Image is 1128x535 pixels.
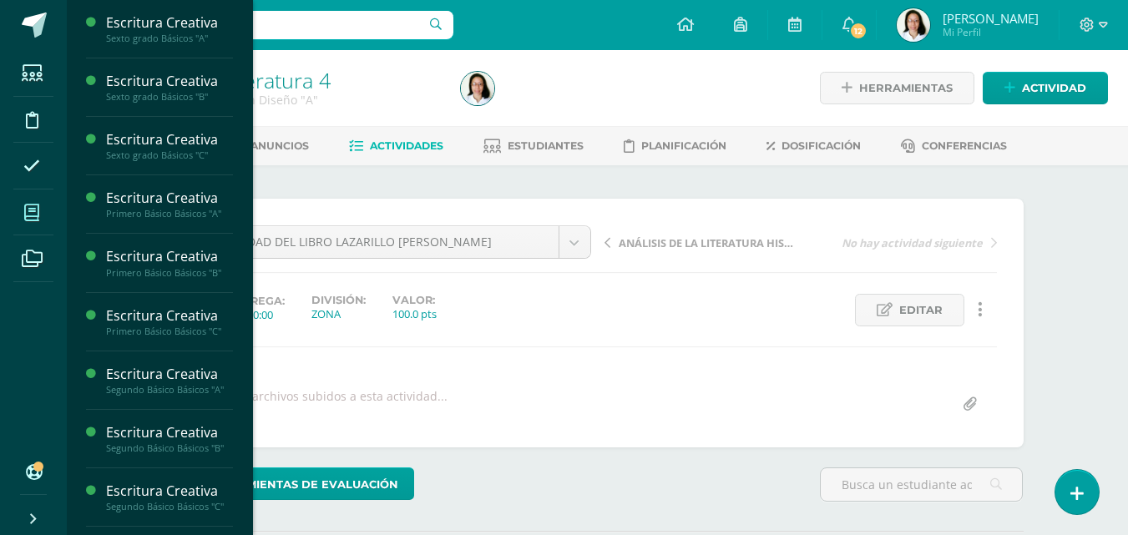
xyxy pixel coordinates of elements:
span: Estudiantes [508,139,584,152]
a: Escritura CreativaSexto grado Básicos "B" [106,72,233,103]
a: Escritura CreativaSexto grado Básicos "A" [106,13,233,44]
div: Escritura Creativa [106,189,233,208]
img: ca27ee99a5e383e10a9848c724bb2d7d.png [461,72,494,105]
a: Estudiantes [483,133,584,159]
a: Actividad [983,72,1108,104]
div: Primero Básico Básicos "A" [106,208,233,220]
div: Escritura Creativa [106,365,233,384]
a: Escritura CreativaPrimero Básico Básicos "B" [106,247,233,278]
a: Escritura CreativaSegundo Básico Básicos "B" [106,423,233,454]
label: Valor: [392,294,437,306]
span: ANÁLISIS DE LA LITERATURA HISPANOAMERICANA [619,235,796,250]
div: Escritura Creativa [106,72,233,91]
span: Entrega: [228,295,285,307]
span: Actividad [1022,73,1086,103]
div: ZONA [311,306,366,321]
div: Segundo Básico Básicos "B" [106,442,233,454]
span: [PERSON_NAME] [943,10,1039,27]
div: Segundo Básico Básicos "A" [106,384,233,396]
div: Sexto grado Básicos "B" [106,91,233,103]
span: ACTIVIDAD DEL LIBRO LAZARILLO [PERSON_NAME] [212,226,546,258]
span: Herramientas de evaluación [205,469,398,500]
a: Escritura CreativaSegundo Básico Básicos "A" [106,365,233,396]
div: Escritura Creativa [106,423,233,442]
a: Escritura CreativaSexto grado Básicos "C" [106,130,233,161]
div: Sexto grado Básicos "A" [106,33,233,44]
a: Escritura CreativaPrimero Básico Básicos "C" [106,306,233,337]
span: Anuncios [250,139,309,152]
span: Mi Perfil [943,25,1039,39]
span: Dosificación [782,139,861,152]
div: Cuarto Bachillerato en Diseño 'A' [130,92,441,108]
div: Segundo Básico Básicos "C" [106,501,233,512]
a: Escritura CreativaPrimero Básico Básicos "A" [106,189,233,220]
div: Escritura Creativa [106,482,233,501]
a: Dosificación [766,133,861,159]
input: Busca un estudiante aquí... [821,468,1022,501]
a: Actividades [349,133,443,159]
div: Escritura Creativa [106,130,233,149]
div: Primero Básico Básicos "B" [106,267,233,279]
div: Escritura Creativa [106,247,233,266]
div: Primero Básico Básicos "C" [106,326,233,337]
div: No hay archivos subidos a esta actividad... [210,388,448,421]
a: ACTIVIDAD DEL LIBRO LAZARILLO [PERSON_NAME] [200,226,590,258]
img: ca27ee99a5e383e10a9848c724bb2d7d.png [897,8,930,42]
div: 100.0 pts [392,306,437,321]
a: Escritura CreativaSegundo Básico Básicos "C" [106,482,233,512]
div: Escritura Creativa [106,13,233,33]
a: Planificación [624,133,726,159]
span: Planificación [641,139,726,152]
div: Escritura Creativa [106,306,233,326]
a: ANÁLISIS DE LA LITERATURA HISPANOAMERICANA [604,234,801,250]
span: Herramientas [859,73,953,103]
span: Editar [899,295,943,326]
span: Conferencias [922,139,1007,152]
a: Conferencias [901,133,1007,159]
input: Busca un usuario... [78,11,453,39]
span: No hay actividad siguiente [842,235,983,250]
span: 12 [849,22,867,40]
a: Herramientas de evaluación [172,467,414,500]
h1: Lengua y Literatura 4 [130,68,441,92]
a: Herramientas [820,72,974,104]
label: División: [311,294,366,306]
span: Actividades [370,139,443,152]
a: Anuncios [228,133,309,159]
div: Sexto grado Básicos "C" [106,149,233,161]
